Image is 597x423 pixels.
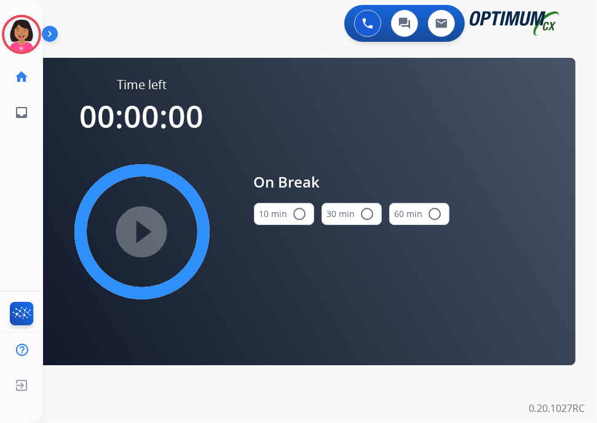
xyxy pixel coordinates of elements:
span: On Break [254,171,449,193]
mat-icon: inbox [14,105,29,120]
img: avatar [4,17,39,52]
mat-icon: radio_button_unchecked [360,207,375,221]
mat-icon: radio_button_unchecked [293,207,307,221]
mat-icon: radio_button_unchecked [428,207,443,221]
button: 30 min [322,203,382,225]
button: 10 min [254,203,314,225]
button: 60 min [389,203,449,225]
span: 00:00:00 [80,95,204,137]
span: Time left [117,76,167,93]
mat-icon: home [14,69,29,84]
p: 0.20.1027RC [529,401,585,416]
